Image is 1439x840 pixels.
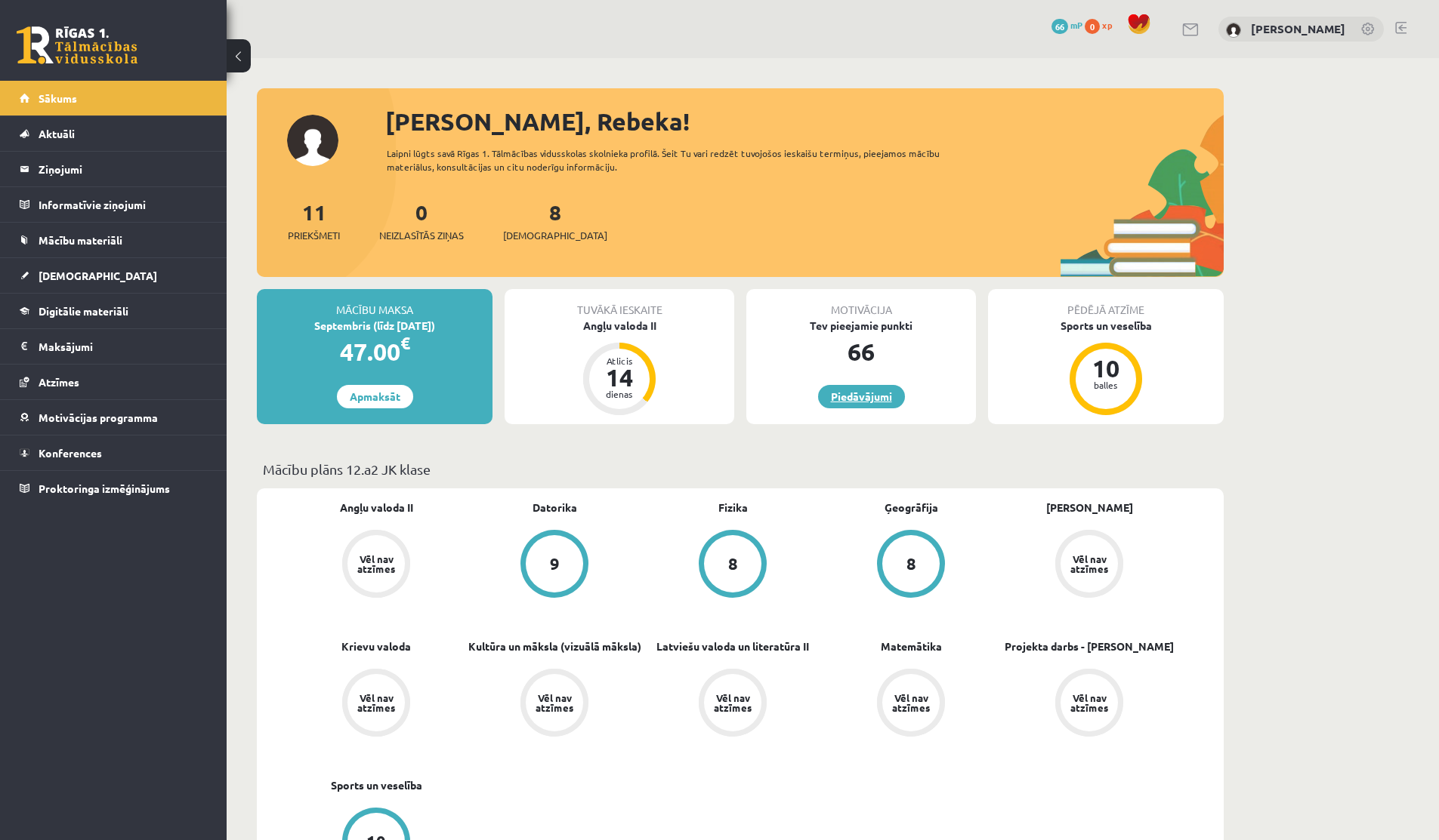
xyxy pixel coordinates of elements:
[597,356,642,365] div: Atlicis
[597,365,642,389] div: 14
[39,329,208,364] legend: Maksājumi
[20,223,208,257] a: Mācību materiāli
[20,258,208,293] a: [DEMOGRAPHIC_DATA]
[20,471,208,506] a: Proktoringa izmēģinājums
[746,318,976,334] div: Tev pieejamie punkti
[505,318,734,334] div: Angļu valoda II
[39,411,158,424] span: Motivācijas programma
[39,446,102,460] span: Konferences
[728,555,738,572] div: 8
[341,638,411,654] a: Krievu valoda
[331,777,422,793] a: Sports un veselība
[355,554,397,574] div: Vēl nav atzīmes
[257,318,493,334] div: Septembris (līdz [DATE])
[39,482,170,495] span: Proktoringa izmēģinājums
[746,289,976,318] div: Motivācija
[287,669,465,740] a: Vēl nav atzīmes
[533,693,576,712] div: Vēl nav atzīmes
[822,669,1000,740] a: Vēl nav atzīmes
[1000,669,1178,740] a: Vēl nav atzīmes
[385,103,1224,140] div: [PERSON_NAME], Rebeka!
[881,638,942,654] a: Matemātika
[1068,693,1110,712] div: Vēl nav atzīmes
[39,187,208,222] legend: Informatīvie ziņojumi
[1070,19,1082,31] span: mP
[1005,638,1174,654] a: Projekta darbs - [PERSON_NAME]
[337,385,413,408] a: Apmaksāt
[465,530,644,601] a: 9
[288,228,340,243] span: Priekšmeti
[39,269,157,282] span: [DEMOGRAPHIC_DATA]
[533,500,577,515] a: Datorika
[287,530,465,601] a: Vēl nav atzīmes
[988,318,1224,334] div: Sports un veselība
[17,26,137,64] a: Rīgas 1. Tālmācības vidusskola
[468,638,641,654] a: Kultūra un māksla (vizuālā māksla)
[1102,19,1112,31] span: xp
[550,555,560,572] div: 9
[505,289,734,318] div: Tuvākā ieskaite
[1051,19,1082,31] a: 66 mP
[263,459,1218,479] p: Mācību plāns 12.a2 JK klase
[39,375,79,389] span: Atzīmes
[20,329,208,364] a: Maksājumi
[39,91,77,105] span: Sākums
[288,198,340,243] a: 11Priekšmeti
[379,228,464,243] span: Neizlasītās ziņas
[20,435,208,470] a: Konferences
[1226,23,1241,38] img: Rebeka Trofimova
[712,693,754,712] div: Vēl nav atzīmes
[906,555,916,572] div: 8
[644,530,822,601] a: 8
[400,332,410,354] span: €
[39,152,208,186] legend: Ziņojumi
[988,289,1224,318] div: Pēdējā atzīme
[257,334,493,370] div: 47.00
[20,400,208,435] a: Motivācijas programma
[257,289,493,318] div: Mācību maksa
[1085,19,1119,31] a: 0 xp
[39,127,75,140] span: Aktuāli
[20,187,208,222] a: Informatīvie ziņojumi
[597,389,642,398] div: dienas
[503,228,607,243] span: [DEMOGRAPHIC_DATA]
[718,500,748,515] a: Fizika
[355,693,397,712] div: Vēl nav atzīmes
[340,500,413,515] a: Angļu valoda II
[1083,380,1129,389] div: balles
[39,233,122,247] span: Mācību materiāli
[20,152,208,186] a: Ziņojumi
[1068,554,1110,574] div: Vēl nav atzīmes
[379,198,464,243] a: 0Neizlasītās ziņas
[20,116,208,151] a: Aktuāli
[818,385,905,408] a: Piedāvājumi
[1251,21,1345,36] a: [PERSON_NAME]
[988,318,1224,417] a: Sports un veselība 10 balles
[890,693,932,712] div: Vēl nav atzīmes
[644,669,822,740] a: Vēl nav atzīmes
[1046,500,1133,515] a: [PERSON_NAME]
[656,638,809,654] a: Latviešu valoda un literatūra II
[746,334,976,370] div: 66
[20,81,208,115] a: Sākums
[1051,19,1068,34] span: 66
[387,146,967,174] div: Laipni lūgts savā Rīgas 1. Tālmācības vidusskolas skolnieka profilā. Šeit Tu vari redzēt tuvojošo...
[505,318,734,417] a: Angļu valoda II Atlicis 14 dienas
[885,500,938,515] a: Ģeogrāfija
[39,304,128,318] span: Digitālie materiāli
[20,365,208,399] a: Atzīmes
[1000,530,1178,601] a: Vēl nav atzīmes
[822,530,1000,601] a: 8
[1083,356,1129,380] div: 10
[465,669,644,740] a: Vēl nav atzīmes
[1085,19,1100,34] span: 0
[503,198,607,243] a: 8[DEMOGRAPHIC_DATA]
[20,294,208,328] a: Digitālie materiāli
